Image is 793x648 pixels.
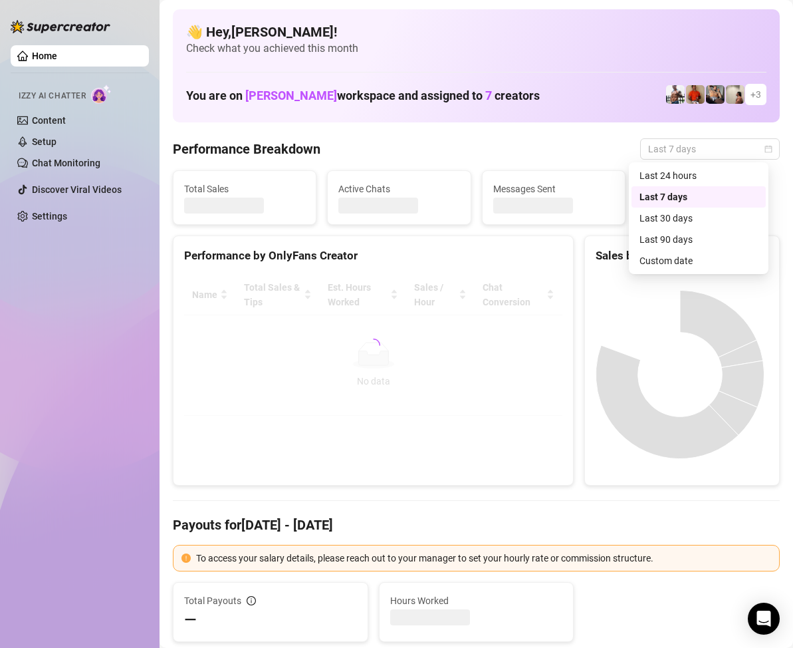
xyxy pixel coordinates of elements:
span: Messages Sent [493,182,614,196]
div: Last 7 days [631,186,766,208]
div: Performance by OnlyFans Creator [184,247,562,265]
div: Last 24 hours [639,168,758,183]
img: Justin [686,85,705,104]
span: Check what you achieved this month [186,41,766,56]
div: Custom date [639,253,758,268]
a: Chat Monitoring [32,158,100,168]
div: Last 7 days [639,190,758,204]
span: loading [366,338,381,353]
a: Setup [32,136,57,147]
img: logo-BBDzfeDw.svg [11,20,110,33]
div: To access your salary details, please reach out to your manager to set your hourly rate or commis... [196,551,771,566]
img: JUSTIN [666,85,685,104]
span: Izzy AI Chatter [19,90,86,102]
h4: Performance Breakdown [173,140,320,158]
a: Content [32,115,66,126]
a: Settings [32,211,67,222]
span: info-circle [247,596,256,605]
span: calendar [764,145,772,153]
div: Last 90 days [639,232,758,247]
span: exclamation-circle [181,554,191,563]
span: Total Payouts [184,593,241,608]
div: Sales by OnlyFans Creator [596,247,768,265]
h4: 👋 Hey, [PERSON_NAME] ! [186,23,766,41]
div: Last 24 hours [631,165,766,186]
span: 7 [485,88,492,102]
span: Total Sales [184,182,305,196]
span: — [184,609,197,631]
h1: You are on workspace and assigned to creators [186,88,540,103]
div: Last 90 days [631,229,766,250]
h4: Payouts for [DATE] - [DATE] [173,516,780,534]
span: [PERSON_NAME] [245,88,337,102]
a: Home [32,51,57,61]
div: Last 30 days [639,211,758,226]
span: Hours Worked [390,593,563,608]
a: Discover Viral Videos [32,184,122,195]
img: Ralphy [726,85,744,104]
span: + 3 [750,87,761,102]
span: Last 7 days [648,139,772,159]
div: Last 30 days [631,208,766,229]
div: Open Intercom Messenger [748,603,780,635]
span: Active Chats [338,182,459,196]
div: Custom date [631,250,766,271]
img: AI Chatter [91,84,112,104]
img: George [706,85,725,104]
